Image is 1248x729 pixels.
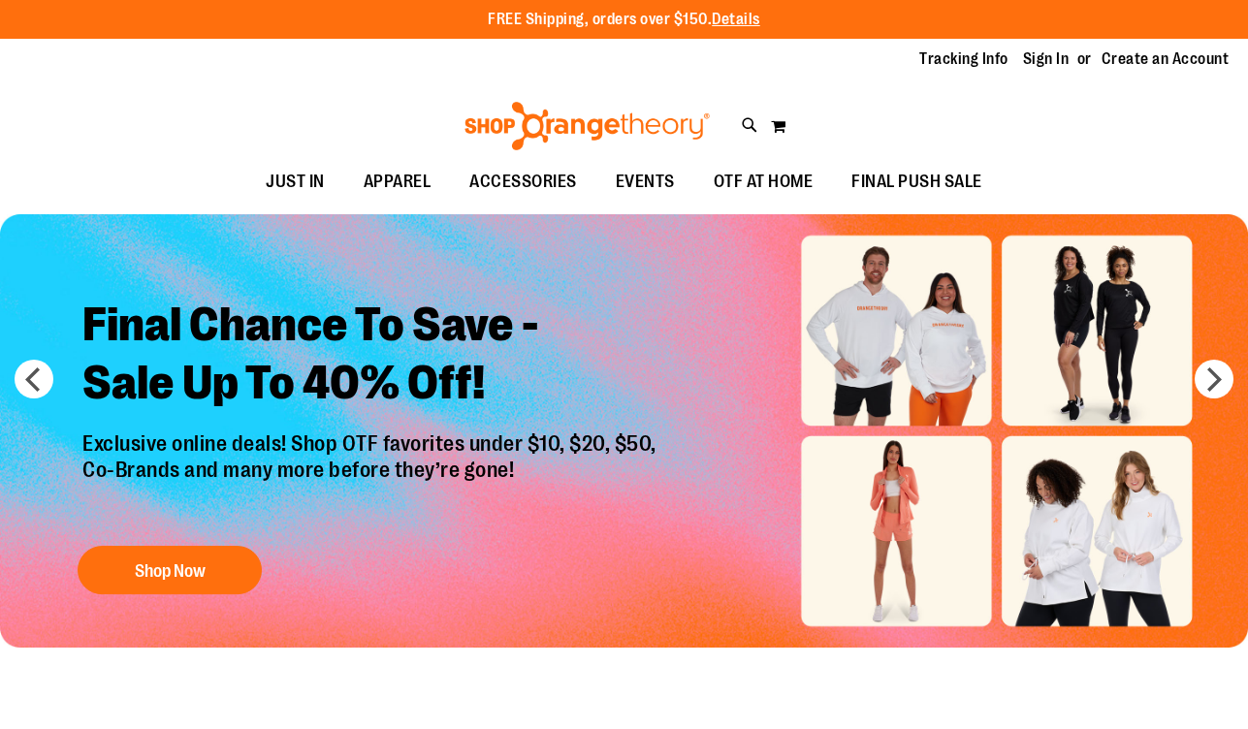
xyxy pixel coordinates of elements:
[1102,48,1230,70] a: Create an Account
[469,160,577,204] span: ACCESSORIES
[714,160,814,204] span: OTF AT HOME
[488,9,760,31] p: FREE Shipping, orders over $150.
[266,160,325,204] span: JUST IN
[15,360,53,398] button: prev
[1023,48,1070,70] a: Sign In
[364,160,432,204] span: APPAREL
[462,102,713,150] img: Shop Orangetheory
[1195,360,1233,398] button: next
[851,160,982,204] span: FINAL PUSH SALE
[68,282,676,605] a: Final Chance To Save -Sale Up To 40% Off! Exclusive online deals! Shop OTF favorites under $10, $...
[919,48,1008,70] a: Tracking Info
[78,546,262,594] button: Shop Now
[712,11,760,28] a: Details
[68,432,676,527] p: Exclusive online deals! Shop OTF favorites under $10, $20, $50, Co-Brands and many more before th...
[68,282,676,432] h2: Final Chance To Save - Sale Up To 40% Off!
[616,160,675,204] span: EVENTS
